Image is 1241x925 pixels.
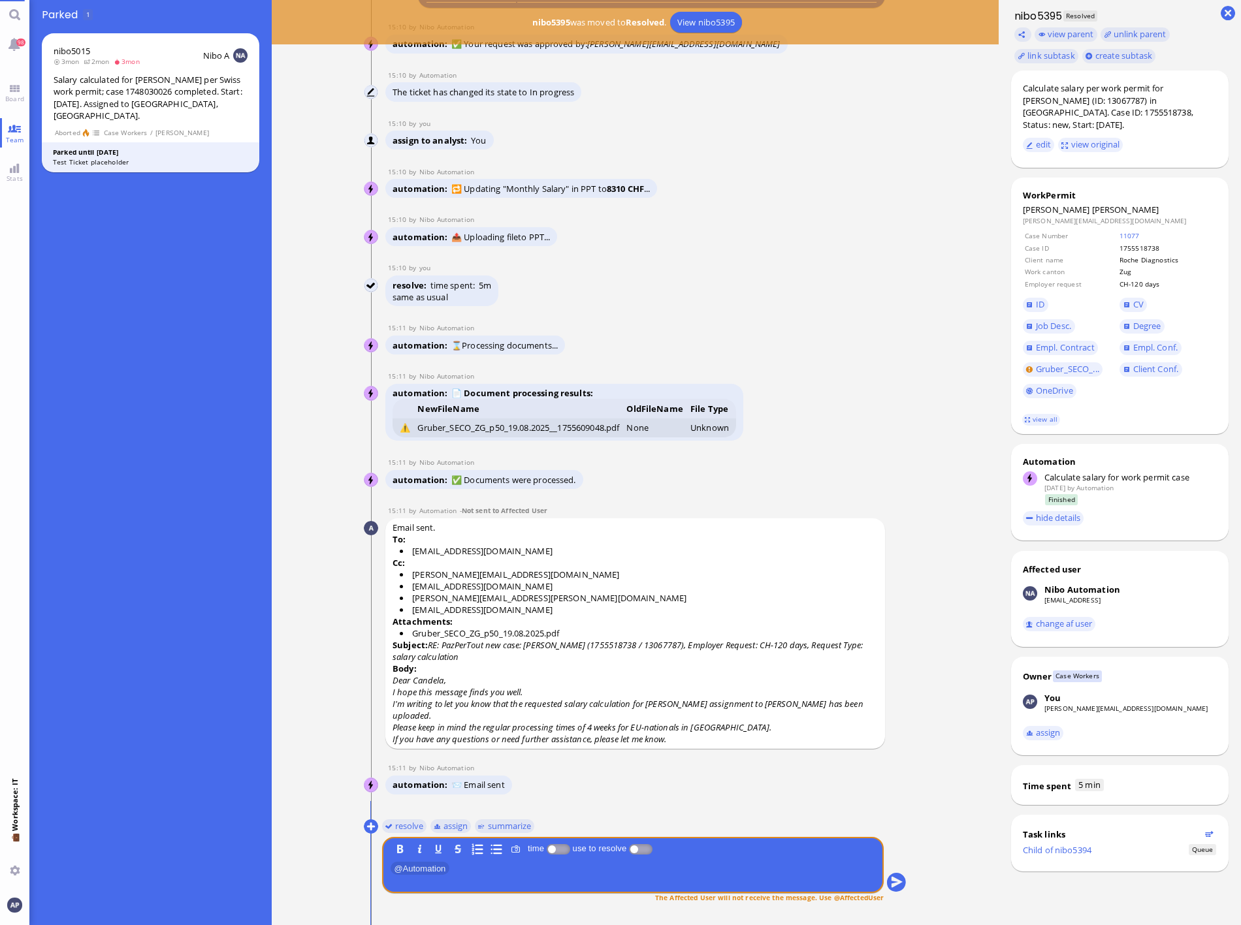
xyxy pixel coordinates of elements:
[1119,243,1216,253] td: 1755518738
[1023,586,1037,601] img: Nibo Automation
[430,279,475,291] span: time spent
[1063,10,1098,22] span: Resolved
[1023,844,1091,856] a: Child of nibo5394
[203,50,230,61] span: Nibo A
[364,473,379,488] img: Nibo Automation
[42,7,82,22] span: Parked
[393,86,574,98] span: The ticket has changed its state to In progress
[1024,255,1118,265] td: Client name
[388,323,409,332] span: 15:11
[364,86,379,100] img: Automation
[388,506,409,515] span: 15:11
[670,12,742,33] a: View nibo5395
[1035,27,1097,42] button: view parent
[1024,230,1118,241] td: Case Number
[409,323,419,332] span: by
[1036,363,1099,375] span: Gruber_SECO_...
[54,45,90,57] a: nibo5015
[364,230,379,245] img: Nibo Automation
[1023,138,1055,152] button: edit
[1027,50,1075,61] span: link subtask
[409,458,419,467] span: by
[400,604,878,616] li: [EMAIL_ADDRESS][DOMAIN_NAME]
[1044,595,1101,604] a: [EMAIL_ADDRESS]
[393,183,451,195] span: automation
[393,639,428,651] strong: Subject:
[393,686,878,721] p: I hope this message finds you well. I'm writing to let you know that the requested salary calcula...
[54,74,248,122] div: Salary calculated for [PERSON_NAME] per Swiss work permit; case 1748030026 completed. Start: [DAT...
[419,167,474,176] span: automation@nibo.ai
[388,215,409,224] span: 15:10
[393,779,451,791] span: automation
[1189,844,1216,855] span: Status
[1023,828,1201,840] div: Task links
[414,399,623,418] th: NewFileName
[1024,279,1118,289] td: Employer request
[623,418,687,437] td: None
[451,474,576,486] span: ✅ Documents were processed.
[1023,780,1071,792] div: Time spent
[686,399,736,418] th: File Type
[3,174,26,183] span: Stats
[1044,584,1120,595] div: Nibo Automation
[2,94,27,103] span: Board
[391,862,449,875] span: Automation
[1076,483,1114,492] span: automation@bluelakelegal.com
[1120,319,1164,334] a: Degree
[1011,8,1063,24] h1: nibo5395
[409,215,419,224] span: by
[451,841,465,856] button: S
[393,134,471,146] span: assign to analyst
[1205,830,1214,838] button: Show flow diagram
[451,779,505,791] span: 📨 Email sent
[364,134,379,148] img: You
[364,182,379,196] img: Nibo Automation
[1044,692,1061,704] div: You
[451,387,593,399] strong: 📄 Document processing results:
[400,545,878,557] li: [EMAIL_ADDRESS][DOMAIN_NAME]
[393,639,863,663] i: RE: PazPerTout new case: [PERSON_NAME] (1755518738 / 13067787), Employer Request: CH-120 days, Re...
[1119,266,1216,277] td: Zug
[471,134,486,146] span: You
[419,119,430,128] span: anand.pazhenkottil@bluelakelegal.com
[1014,49,1078,63] task-group-action-menu: link subtask
[1024,243,1118,253] td: Case ID
[393,339,451,351] span: automation
[1023,563,1082,575] div: Affected user
[1044,704,1208,713] a: [PERSON_NAME][EMAIL_ADDRESS][DOMAIN_NAME]
[1023,341,1098,355] a: Empl. Contract
[10,831,20,860] span: 💼 Workspace: IT
[400,627,878,639] li: Gruber_SECO_ZG_p50_19.08.2025.pdf
[400,580,878,592] li: [EMAIL_ADDRESS][DOMAIN_NAME]
[409,763,419,772] span: by
[1023,189,1217,201] div: WorkPermit
[686,418,736,437] td: Unknown
[409,71,419,80] span: by
[412,841,427,856] button: I
[53,148,248,157] div: Parked until [DATE]
[1023,298,1048,312] a: ID
[409,371,419,381] span: by
[393,733,878,745] p: If you have any questions or need further assistance, please let me know.
[388,71,409,80] span: 15:10
[381,819,427,833] button: resolve
[1023,362,1103,377] a: Gruber_SECO_...
[1120,298,1147,312] a: CV
[1036,341,1095,353] span: Empl. Contract
[393,231,451,243] span: automation
[393,522,878,745] span: Email sent.
[364,386,379,401] img: Nibo Automation
[388,458,409,467] span: 15:11
[1036,298,1044,310] span: ID
[570,843,629,853] label: use to resolve
[1120,362,1182,377] a: Client Conf.
[1119,255,1216,265] td: Roche Diagnostics
[393,841,407,856] button: B
[84,57,114,66] span: 2mon
[1133,363,1179,375] span: Client Conf.
[364,521,378,535] img: Automation
[1058,138,1123,152] button: view original
[393,418,414,437] td: ⚠️
[419,323,474,332] span: automation@nibo.ai
[1023,204,1090,215] span: [PERSON_NAME]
